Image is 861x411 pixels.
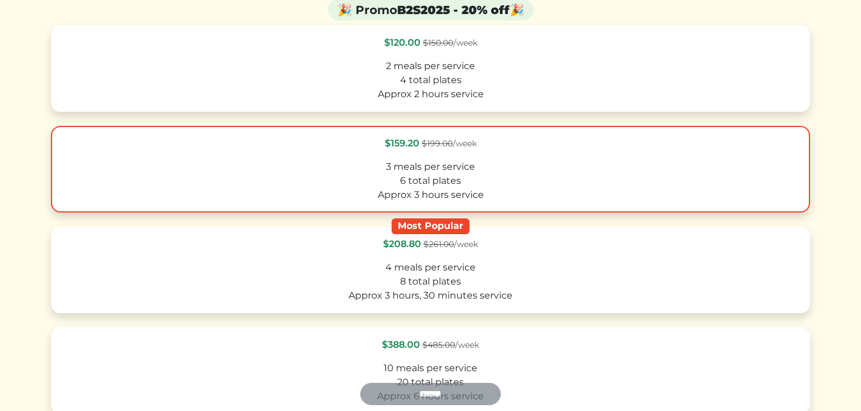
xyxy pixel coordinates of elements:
[61,160,799,174] div: 3 meals per service
[423,37,453,48] s: $150.00
[61,188,799,202] div: Approx 3 hours service
[422,340,455,350] s: $485.00
[385,138,419,149] span: $159.20
[61,375,799,389] div: 20 total plates
[61,73,799,87] div: 4 total plates
[61,275,799,289] div: 8 total plates
[392,218,470,234] div: Most Popular
[422,340,479,350] span: /week
[61,361,799,375] div: 10 meals per service
[61,174,799,188] div: 6 total plates
[61,261,799,275] div: 4 meals per service
[423,239,454,249] s: $261.00
[61,59,799,73] div: 2 meals per service
[61,87,799,101] div: Approx 2 hours service
[383,238,421,249] span: $208.80
[422,138,453,149] s: $199.00
[423,37,477,48] span: /week
[423,239,478,249] span: /week
[61,289,799,303] div: Approx 3 hours, 30 minutes service
[397,3,510,17] strong: B2S2025 - 20% off
[384,37,421,48] span: $120.00
[382,339,420,350] span: $388.00
[422,138,477,149] span: /week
